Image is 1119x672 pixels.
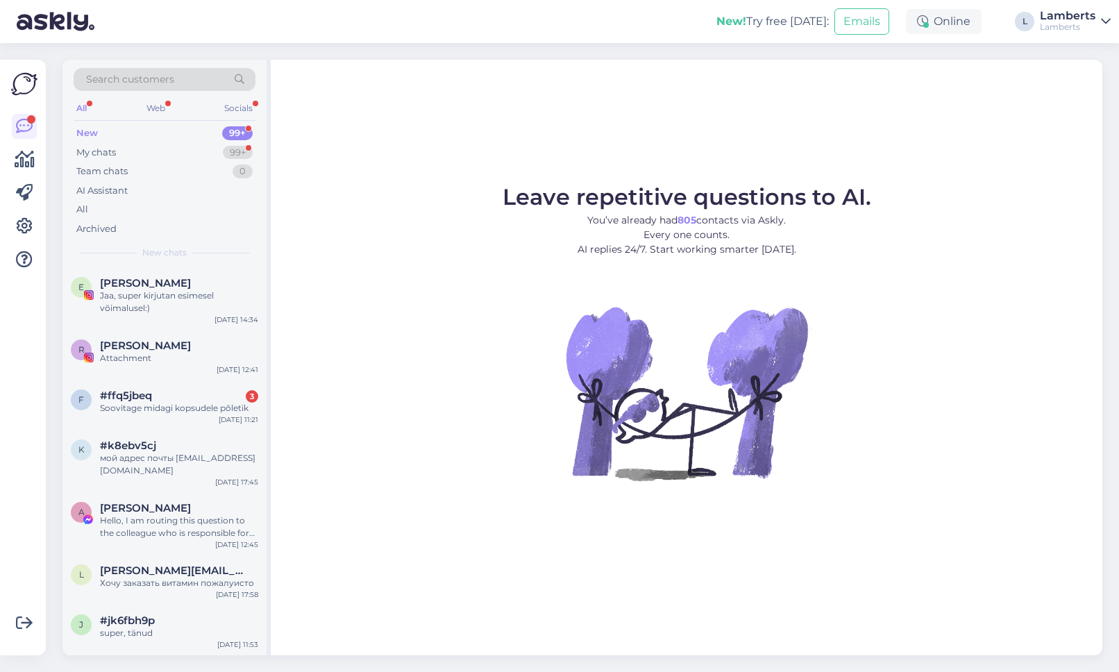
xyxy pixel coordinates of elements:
[142,246,187,259] span: New chats
[100,389,152,402] span: #ffq5jbeq
[78,444,85,455] span: k
[100,452,258,477] div: мой адрес почты [EMAIL_ADDRESS][DOMAIN_NAME]
[219,414,258,425] div: [DATE] 11:21
[221,99,255,117] div: Socials
[214,314,258,325] div: [DATE] 14:34
[222,126,253,140] div: 99+
[78,507,85,517] span: A
[503,213,871,257] p: You’ve already had contacts via Askly. Every one counts. AI replies 24/7. Start working smarter [...
[100,614,155,627] span: #jk6fbh9p
[1015,12,1034,31] div: L
[562,268,811,518] img: No Chat active
[100,352,258,364] div: Attachment
[215,539,258,550] div: [DATE] 12:45
[100,514,258,539] div: Hello, I am routing this question to the colleague who is responsible for this topic. The reply m...
[215,477,258,487] div: [DATE] 17:45
[76,165,128,178] div: Team chats
[100,439,156,452] span: #k8ebv5cj
[11,71,37,97] img: Askly Logo
[74,99,90,117] div: All
[100,277,191,289] span: EMMA TAMMEMÄGI
[100,627,258,639] div: super, tänud
[100,502,191,514] span: Anny Drobet
[100,289,258,314] div: Jaa, super kirjutan esimesel võimalusel:)
[100,564,244,577] span: leila.mirzoyan@mail.ru
[217,364,258,375] div: [DATE] 12:41
[678,214,696,226] b: 805
[217,639,258,650] div: [DATE] 11:53
[1040,10,1095,22] div: Lamberts
[76,126,98,140] div: New
[78,394,84,405] span: f
[76,146,116,160] div: My chats
[223,146,253,160] div: 99+
[233,165,253,178] div: 0
[76,203,88,217] div: All
[78,282,84,292] span: E
[100,402,258,414] div: Soovitage midagi kopsudele põletik
[1040,10,1111,33] a: LambertsLamberts
[216,589,258,600] div: [DATE] 17:58
[503,183,871,210] span: Leave repetitive questions to AI.
[100,577,258,589] div: Хочу заказать витамин пожалуисто
[246,390,258,403] div: 3
[79,569,84,580] span: l
[144,99,168,117] div: Web
[100,339,191,352] span: Regina Oja
[76,222,117,236] div: Archived
[78,344,85,355] span: R
[1040,22,1095,33] div: Lamberts
[716,13,829,30] div: Try free [DATE]:
[834,8,889,35] button: Emails
[76,184,128,198] div: AI Assistant
[86,72,174,87] span: Search customers
[716,15,746,28] b: New!
[79,619,83,630] span: j
[906,9,982,34] div: Online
